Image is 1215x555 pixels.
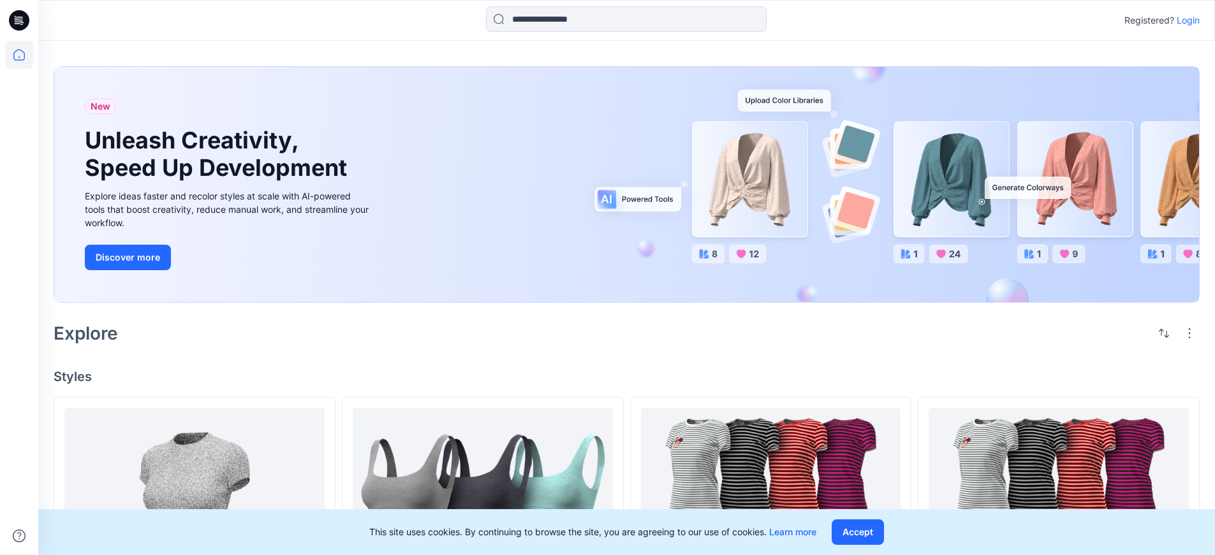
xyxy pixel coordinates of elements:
h2: Explore [54,323,118,343]
button: Accept [832,519,884,545]
h1: Unleash Creativity, Speed Up Development [85,127,353,182]
span: New [91,101,110,112]
div: Explore ideas faster and recolor styles at scale with AI-powered tools that boost creativity, red... [85,189,372,229]
a: Learn more [769,526,816,537]
p: Registered? [1124,13,1174,28]
p: This site uses cookies. By continuing to browse the site, you are agreeing to our use of cookies. [369,524,816,540]
h4: Styles [54,369,1200,384]
p: Login [1177,13,1200,28]
button: Discover more [85,245,171,270]
a: Discover more [85,245,372,270]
